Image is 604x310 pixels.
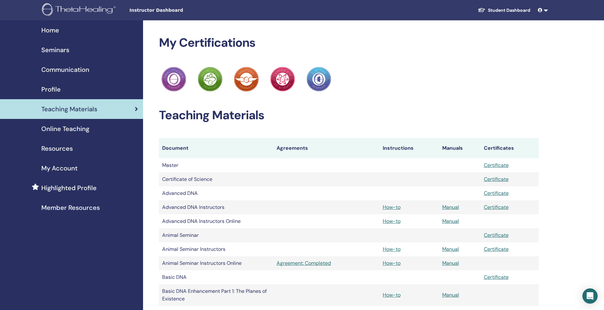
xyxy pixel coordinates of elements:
[306,67,331,92] img: Practitioner
[41,65,89,74] span: Communication
[41,203,100,212] span: Member Resources
[442,292,459,298] a: Manual
[383,204,401,210] a: How-to
[159,108,539,123] h2: Teaching Materials
[582,288,598,304] div: Open Intercom Messenger
[41,85,61,94] span: Profile
[159,200,273,214] td: Advanced DNA Instructors
[159,242,273,256] td: Animal Seminar Instructors
[484,176,509,183] a: Certificate
[159,36,539,50] h2: My Certifications
[41,124,89,134] span: Online Teaching
[473,4,535,16] a: Student Dashboard
[198,67,223,92] img: Practitioner
[484,274,509,280] a: Certificate
[484,204,509,210] a: Certificate
[159,186,273,200] td: Advanced DNA
[42,3,118,17] img: logo.png
[270,67,295,92] img: Practitioner
[159,158,273,172] td: Master
[383,260,401,266] a: How-to
[383,246,401,252] a: How-to
[442,246,459,252] a: Manual
[383,292,401,298] a: How-to
[442,218,459,224] a: Manual
[439,138,481,158] th: Manuals
[159,228,273,242] td: Animal Seminar
[41,104,97,114] span: Teaching Materials
[234,67,259,92] img: Practitioner
[159,172,273,186] td: Certificate of Science
[159,284,273,306] td: Basic DNA Enhancement Part 1: The Planes of Existence
[41,163,78,173] span: My Account
[159,256,273,270] td: Animal Seminar Instructors Online
[484,190,509,196] a: Certificate
[161,67,186,92] img: Practitioner
[41,183,97,193] span: Highlighted Profile
[273,138,380,158] th: Agreements
[159,138,273,158] th: Document
[277,259,376,267] a: Agreement: Completed
[484,246,509,252] a: Certificate
[442,260,459,266] a: Manual
[159,214,273,228] td: Advanced DNA Instructors Online
[159,270,273,284] td: Basic DNA
[484,232,509,238] a: Certificate
[380,138,439,158] th: Instructions
[129,7,225,14] span: Instructor Dashboard
[442,204,459,210] a: Manual
[41,144,73,153] span: Resources
[41,25,59,35] span: Home
[484,162,509,169] a: Certificate
[383,218,401,224] a: How-to
[41,45,69,55] span: Seminars
[481,138,539,158] th: Certificates
[478,7,485,13] img: graduation-cap-white.svg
